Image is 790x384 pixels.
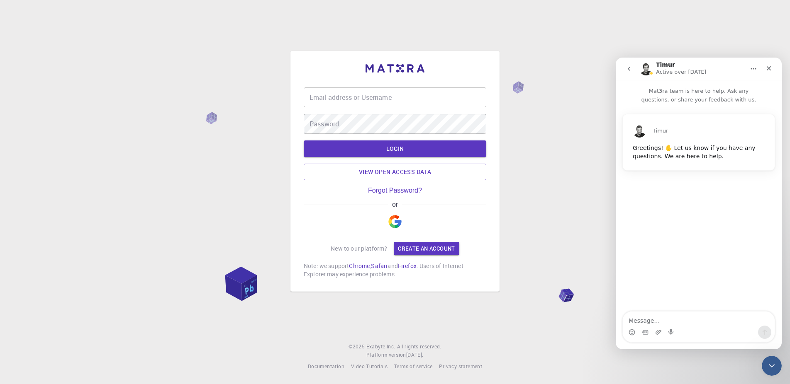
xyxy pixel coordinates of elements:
[368,187,422,194] a: Forgot Password?
[439,362,482,371] a: Privacy statement
[371,262,388,270] a: Safari
[388,215,402,228] img: Google
[349,262,370,270] a: Chrome
[366,343,395,350] span: Exabyte Inc.
[366,351,406,359] span: Platform version
[398,262,417,270] a: Firefox
[439,363,482,370] span: Privacy statement
[388,201,402,208] span: or
[351,363,388,370] span: Video Tutorials
[394,362,432,371] a: Terms of service
[308,363,344,370] span: Documentation
[304,164,486,180] a: View open access data
[616,58,782,349] iframe: Intercom live chat
[349,343,366,351] span: © 2025
[406,351,424,359] a: [DATE].
[351,362,388,371] a: Video Tutorials
[406,351,424,358] span: [DATE] .
[331,244,387,253] p: New to our platform?
[394,363,432,370] span: Terms of service
[308,362,344,371] a: Documentation
[762,356,782,376] iframe: Intercom live chat
[394,242,459,255] a: Create an account
[397,343,441,351] span: All rights reserved.
[304,262,486,278] p: Note: we support , and . Users of Internet Explorer may experience problems.
[304,140,486,157] button: LOGIN
[366,343,395,351] a: Exabyte Inc.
